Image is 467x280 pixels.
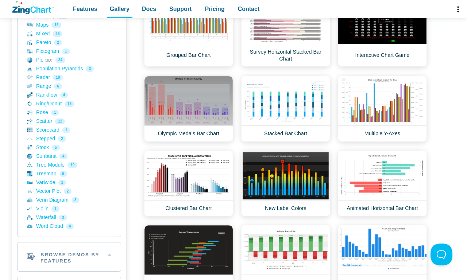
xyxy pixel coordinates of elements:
[241,76,330,142] a: Stacked Bar Chart
[12,1,54,14] a: ZingChart Logo. Click to return to the homepage
[238,4,260,14] span: Contact
[205,4,224,14] span: Pricing
[338,151,427,217] a: Animated Horizontal Bar Chart
[73,4,97,14] span: Features
[110,4,130,14] span: Gallery
[18,242,121,272] h2: Browse Demos By Features
[144,151,233,217] a: Clustered Bar Chart
[338,76,427,142] a: Multiple Y-Axes
[169,4,192,14] span: Support
[241,151,330,217] a: New Label Colors
[431,244,452,265] iframe: Toggle Customer Support
[144,76,233,142] a: Olympic Medals Bar Chart
[142,4,156,14] span: Docs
